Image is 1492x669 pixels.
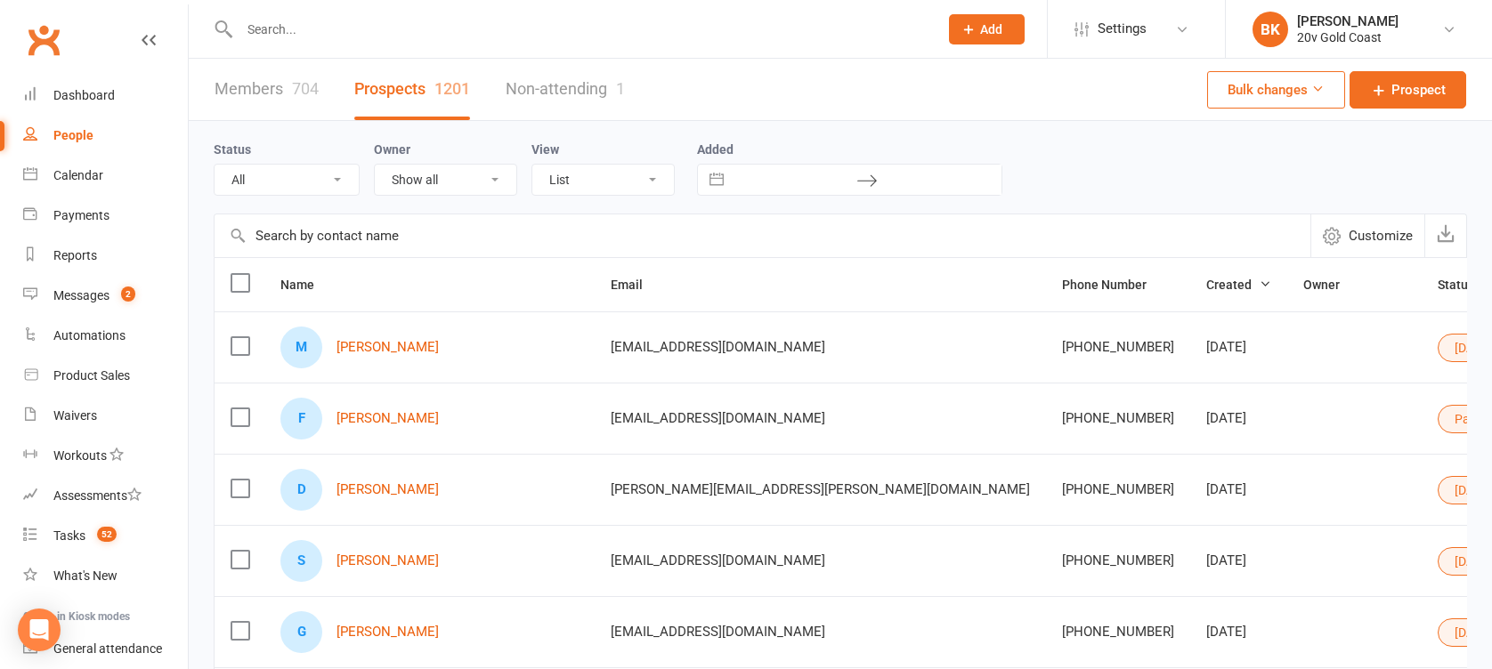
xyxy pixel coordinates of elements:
span: Name [280,278,334,292]
div: Margaret [280,326,322,368]
div: Saige [280,540,322,582]
button: Interact with the calendar and add the check-in date for your trip. [701,165,733,195]
div: [DATE] [1206,625,1271,640]
a: Members704 [215,59,319,120]
div: 1 [616,79,625,98]
button: Name [280,274,334,295]
label: Owner [374,142,410,157]
div: Payments [53,208,109,222]
span: [EMAIL_ADDRESS][DOMAIN_NAME] [611,401,825,435]
div: Tasks [53,528,85,543]
div: [PHONE_NUMBER] [1062,625,1174,640]
a: [PERSON_NAME] [337,411,439,426]
div: Open Intercom Messenger [18,609,61,651]
div: [PHONE_NUMBER] [1062,553,1174,568]
button: Bulk changes [1207,71,1345,109]
button: Phone Number [1062,274,1166,295]
div: 704 [292,79,319,98]
span: 52 [97,527,117,542]
div: Dashboard [53,88,115,102]
a: Messages 2 [23,276,188,316]
span: [EMAIL_ADDRESS][DOMAIN_NAME] [611,330,825,364]
a: Dashboard [23,76,188,116]
div: Waivers [53,408,97,423]
div: 1201 [434,79,470,98]
button: Add [949,14,1025,44]
a: Prospect [1350,71,1466,109]
div: 20v Gold Coast [1297,29,1399,45]
div: Francesca [280,398,322,439]
a: Automations [23,316,188,356]
a: Assessments [23,476,188,516]
a: People [23,116,188,156]
button: Created [1206,274,1271,295]
div: People [53,128,93,142]
a: Workouts [23,436,188,476]
a: Payments [23,196,188,236]
a: General attendance kiosk mode [23,629,188,669]
div: [PERSON_NAME] [1297,13,1399,29]
span: Owner [1303,278,1359,292]
div: [DATE] [1206,411,1271,426]
a: What's New [23,556,188,596]
div: Messages [53,288,109,302]
a: Tasks 52 [23,516,188,556]
span: Created [1206,278,1271,292]
span: [EMAIL_ADDRESS][DOMAIN_NAME] [611,544,825,577]
div: General attendance [53,641,162,656]
span: Prospect [1391,79,1446,101]
a: Waivers [23,396,188,436]
span: Customize [1349,225,1413,246]
a: Clubworx [21,18,66,62]
span: Phone Number [1062,278,1166,292]
div: Product Sales [53,368,130,383]
div: [PHONE_NUMBER] [1062,411,1174,426]
div: Workouts [53,448,107,463]
div: [PHONE_NUMBER] [1062,340,1174,355]
a: Reports [23,236,188,276]
a: [PERSON_NAME] [337,340,439,355]
div: Reports [53,248,97,262]
label: View [531,142,559,157]
div: Gisela [280,611,322,653]
div: Calendar [53,168,103,182]
div: [DATE] [1206,482,1271,497]
a: [PERSON_NAME] [337,482,439,497]
a: Product Sales [23,356,188,396]
a: [PERSON_NAME] [337,625,439,640]
div: [PHONE_NUMBER] [1062,482,1174,497]
a: [PERSON_NAME] [337,553,439,568]
a: Prospects1201 [354,59,470,120]
input: Search... [234,17,926,42]
a: Non-attending1 [506,59,625,120]
button: Customize [1310,214,1424,257]
span: [PERSON_NAME][EMAIL_ADDRESS][PERSON_NAME][DOMAIN_NAME] [611,472,1030,506]
span: Email [611,278,662,292]
button: Owner [1303,274,1359,295]
span: Add [980,22,1002,36]
a: Calendar [23,156,188,196]
div: Automations [53,328,126,343]
div: Assessments [53,488,142,503]
label: Added [697,142,1002,157]
div: [DATE] [1206,553,1271,568]
span: [EMAIL_ADDRESS][DOMAIN_NAME] [611,615,825,649]
button: Email [611,274,662,295]
span: 2 [121,286,135,302]
label: Status [214,142,251,157]
span: Settings [1098,9,1147,49]
div: [DATE] [1206,340,1271,355]
input: Search by contact name [215,214,1310,257]
div: BK [1253,12,1288,47]
div: What's New [53,568,118,583]
div: Denise [280,469,322,511]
